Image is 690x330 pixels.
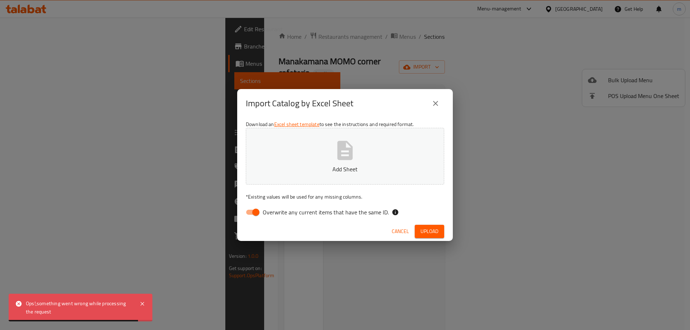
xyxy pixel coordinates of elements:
[420,227,438,236] span: Upload
[274,120,319,129] a: Excel sheet template
[246,193,444,200] p: Existing values will be used for any missing columns.
[415,225,444,238] button: Upload
[246,98,353,109] h2: Import Catalog by Excel Sheet
[237,118,453,222] div: Download an to see the instructions and required format.
[257,165,433,173] p: Add Sheet
[392,209,399,216] svg: If the overwrite option isn't selected, then the items that match an existing ID will be ignored ...
[26,299,132,316] div: Ops!,something went wrong while processing the request
[427,95,444,112] button: close
[389,225,412,238] button: Cancel
[246,128,444,185] button: Add Sheet
[392,227,409,236] span: Cancel
[263,208,389,217] span: Overwrite any current items that have the same ID.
